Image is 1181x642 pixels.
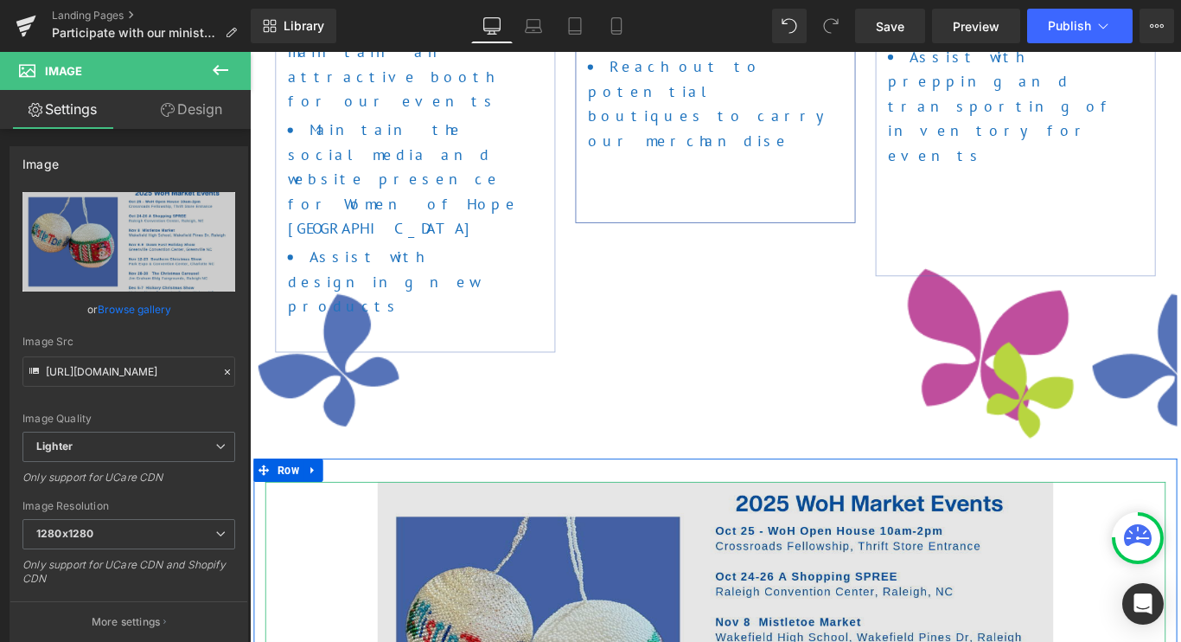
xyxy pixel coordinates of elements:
div: Image Src [22,336,235,348]
div: Only support for UCare CDN and Shopify CDN [22,558,235,597]
span: Publish [1048,19,1091,33]
button: Publish [1027,9,1133,43]
div: Image Resolution [22,500,235,512]
span: Participate with our ministry activities to increase impact. [52,26,218,40]
span: Preview [953,17,999,35]
button: More settings [10,601,247,642]
a: Landing Pages [52,9,251,22]
button: More [1140,9,1174,43]
button: Undo [772,9,807,43]
a: Design [129,90,254,129]
span: Assist with designing new products [42,219,268,297]
div: Only support for UCare CDN [22,471,235,496]
div: Image Quality [22,413,235,425]
span: Reach out to potential boutiques to carry our merchandise [380,5,667,111]
a: Laptop [513,9,554,43]
span: Maintain the social media and website presence for Women of Hope [GEOGRAPHIC_DATA] [42,76,316,209]
a: Desktop [471,9,513,43]
b: Lighter [36,440,73,453]
a: Tablet [554,9,596,43]
span: Library [284,18,324,34]
button: Redo [814,9,848,43]
span: Image [45,64,82,78]
a: New Library [251,9,336,43]
div: or [22,300,235,318]
span: Row [27,457,60,483]
b: 1280x1280 [36,527,93,540]
a: Browse gallery [98,294,171,324]
a: Mobile [596,9,637,43]
div: Image [22,147,59,171]
div: Open Intercom Messenger [1122,583,1164,625]
span: Save [876,17,904,35]
input: Link [22,356,235,387]
a: Preview [932,9,1020,43]
p: More settings [92,614,161,630]
a: Expand / Collapse [60,457,82,483]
